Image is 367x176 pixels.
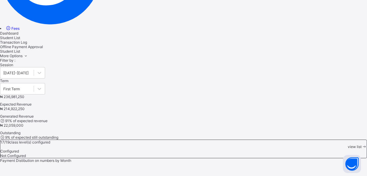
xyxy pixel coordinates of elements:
div: [DATE]-[DATE] [3,70,29,75]
span: 17 [0,140,4,144]
span: / 19 class level(s) configured [4,140,50,144]
span: Configured [0,149,19,153]
span: view list [348,144,362,149]
div: First Term [3,86,20,91]
span: Month [60,158,71,163]
a: Fees [5,26,20,31]
span: Not Configured [0,153,26,158]
button: Open asap [343,155,361,173]
span: Fees [11,26,20,31]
